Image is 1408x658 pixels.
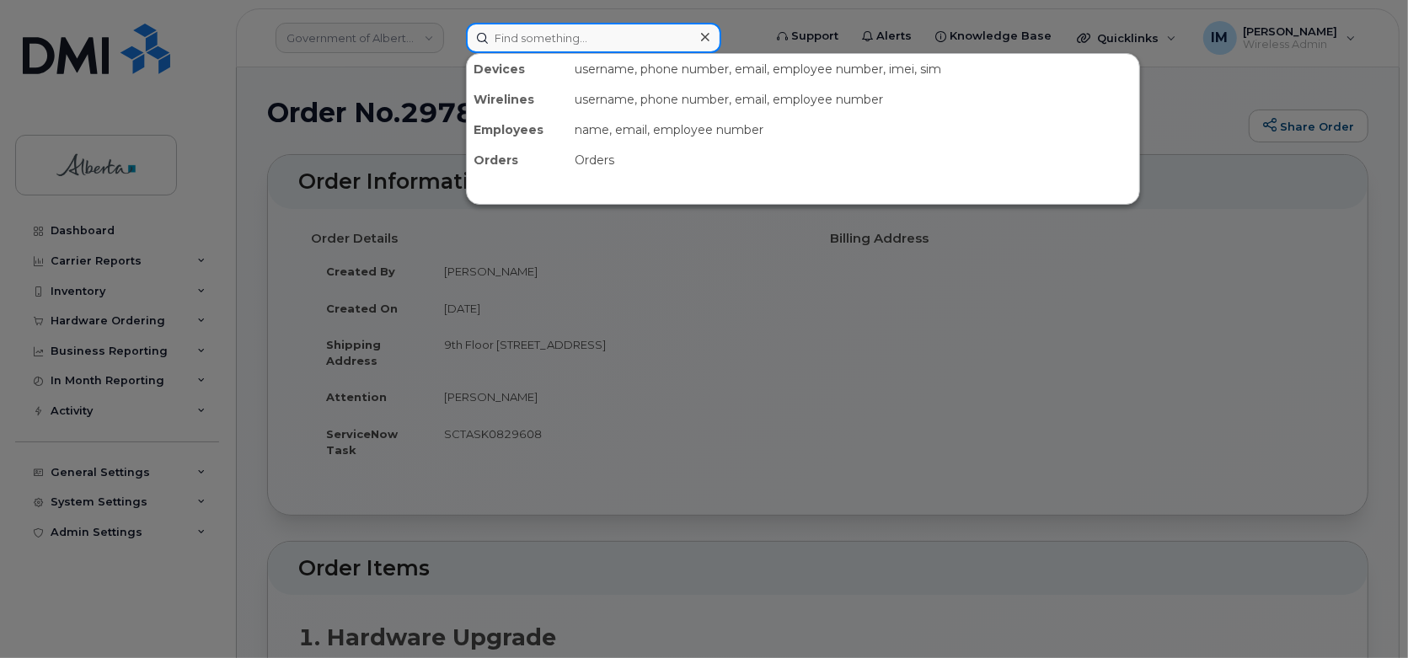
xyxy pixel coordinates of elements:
[568,54,1139,84] div: username, phone number, email, employee number, imei, sim
[467,145,568,175] div: Orders
[467,115,568,145] div: Employees
[467,84,568,115] div: Wirelines
[568,84,1139,115] div: username, phone number, email, employee number
[568,115,1139,145] div: name, email, employee number
[568,145,1139,175] div: Orders
[467,54,568,84] div: Devices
